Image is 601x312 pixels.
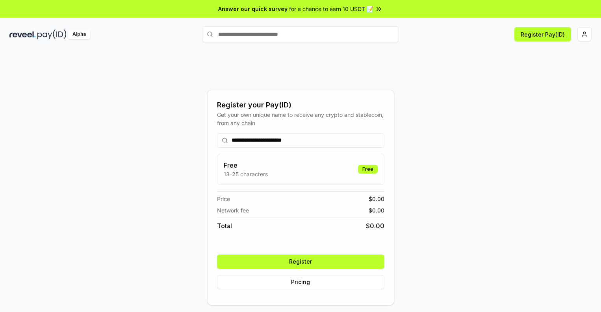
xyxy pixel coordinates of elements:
[366,221,384,231] span: $ 0.00
[369,206,384,214] span: $ 0.00
[369,195,384,203] span: $ 0.00
[68,30,90,39] div: Alpha
[217,275,384,289] button: Pricing
[217,255,384,269] button: Register
[217,206,249,214] span: Network fee
[217,221,232,231] span: Total
[224,170,268,178] p: 13-25 characters
[514,27,571,41] button: Register Pay(ID)
[289,5,373,13] span: for a chance to earn 10 USDT 📝
[217,195,230,203] span: Price
[217,111,384,127] div: Get your own unique name to receive any crypto and stablecoin, from any chain
[218,5,288,13] span: Answer our quick survey
[37,30,67,39] img: pay_id
[224,161,268,170] h3: Free
[9,30,36,39] img: reveel_dark
[358,165,378,174] div: Free
[217,100,384,111] div: Register your Pay(ID)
